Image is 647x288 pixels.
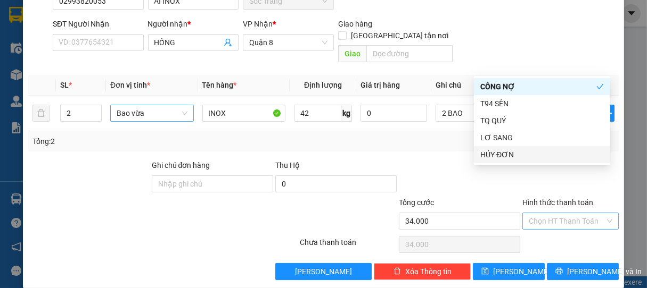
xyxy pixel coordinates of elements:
span: Định lượng [304,81,342,89]
input: Ghi Chú [436,105,519,122]
div: TQ QUÝ [474,112,610,129]
button: save[PERSON_NAME] [473,263,545,280]
input: VD: Bàn, Ghế [202,105,285,122]
span: [PERSON_NAME] [493,266,550,277]
div: HỦY ĐƠN [480,149,604,160]
span: Tên hàng [202,81,237,89]
span: environment [5,71,13,79]
span: [PERSON_NAME] và In [567,266,642,277]
span: Giá trị hàng [361,81,400,89]
span: kg [341,105,352,122]
span: Xóa Thông tin [405,266,452,277]
span: Giao [338,45,366,62]
span: delete [394,267,401,276]
label: Ghi chú đơn hàng [152,161,210,170]
label: Hình thức thanh toán [522,198,593,207]
span: [GEOGRAPHIC_DATA] tận nơi [347,30,453,41]
li: VP Quận 8 [73,57,142,69]
img: logo.jpg [5,5,43,43]
div: T94 SÊN [474,95,610,112]
div: CÔNG NỢ [474,78,610,95]
div: TQ QUÝ [480,115,604,126]
input: Ghi chú đơn hàng [152,175,273,192]
button: printer[PERSON_NAME] và In [547,263,619,280]
div: HỦY ĐƠN [474,146,610,163]
button: deleteXóa Thông tin [374,263,471,280]
span: Đơn vị tính [110,81,150,89]
div: LƠ SANG [480,132,604,143]
span: environment [73,71,81,79]
span: Quận 8 [249,35,327,50]
input: 0 [361,105,427,122]
span: Bao vừa [117,105,187,121]
div: SĐT Người Nhận [53,18,144,30]
span: save [481,267,489,276]
span: [PERSON_NAME] [295,266,352,277]
span: check [596,83,604,90]
div: T94 SÊN [480,98,604,109]
li: VP Sóc Trăng [5,57,73,69]
div: LƠ SANG [474,129,610,146]
th: Ghi chú [431,75,523,96]
span: user-add [224,38,232,47]
div: CÔNG NỢ [480,81,596,92]
div: Người nhận [148,18,239,30]
span: Thu Hộ [275,161,300,170]
button: [PERSON_NAME] [275,263,372,280]
span: Giao hàng [338,20,372,28]
span: SL [60,81,69,89]
div: Tổng: 2 [32,135,251,147]
div: Chưa thanh toán [299,236,398,255]
span: VP Nhận [243,20,273,28]
li: Vĩnh Thành (Sóc Trăng) [5,5,154,45]
span: Tổng cước [399,198,434,207]
button: delete [32,105,50,122]
input: Dọc đường [366,45,453,62]
span: printer [555,267,563,276]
